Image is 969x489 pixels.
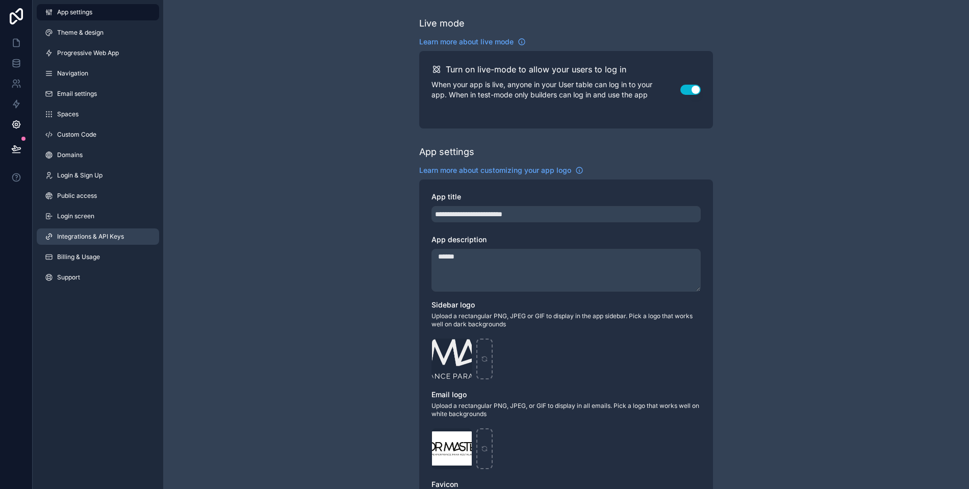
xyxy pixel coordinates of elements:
a: Login screen [37,208,159,224]
a: Integrations & API Keys [37,228,159,245]
span: Login & Sign Up [57,171,103,179]
a: Learn more about live mode [419,37,526,47]
span: Billing & Usage [57,253,100,261]
span: Learn more about customizing your app logo [419,165,571,175]
span: App settings [57,8,92,16]
span: Email settings [57,90,97,98]
p: When your app is live, anyone in your User table can log in to your app. When in test-mode only b... [431,80,680,100]
a: Public access [37,188,159,204]
h2: Turn on live-mode to allow your users to log in [446,63,626,75]
span: App title [431,192,461,201]
a: Domains [37,147,159,163]
span: Domains [57,151,83,159]
span: Spaces [57,110,79,118]
a: Login & Sign Up [37,167,159,184]
span: Email logo [431,390,467,399]
div: Live mode [419,16,465,31]
span: Learn more about live mode [419,37,514,47]
span: Navigation [57,69,88,78]
span: Progressive Web App [57,49,119,57]
a: Theme & design [37,24,159,41]
a: Learn more about customizing your app logo [419,165,583,175]
span: App description [431,235,487,244]
a: App settings [37,4,159,20]
span: Upload a rectangular PNG, JPEG, or GIF to display in all emails. Pick a logo that works well on w... [431,402,701,418]
a: Progressive Web App [37,45,159,61]
span: Favicon [431,480,458,488]
span: Support [57,273,80,281]
span: Theme & design [57,29,104,37]
span: Custom Code [57,131,96,139]
a: Spaces [37,106,159,122]
span: Sidebar logo [431,300,475,309]
span: Public access [57,192,97,200]
span: Integrations & API Keys [57,233,124,241]
a: Navigation [37,65,159,82]
a: Support [37,269,159,286]
span: Upload a rectangular PNG, JPEG or GIF to display in the app sidebar. Pick a logo that works well ... [431,312,701,328]
a: Billing & Usage [37,249,159,265]
div: App settings [419,145,474,159]
a: Custom Code [37,126,159,143]
span: Login screen [57,212,94,220]
a: Email settings [37,86,159,102]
